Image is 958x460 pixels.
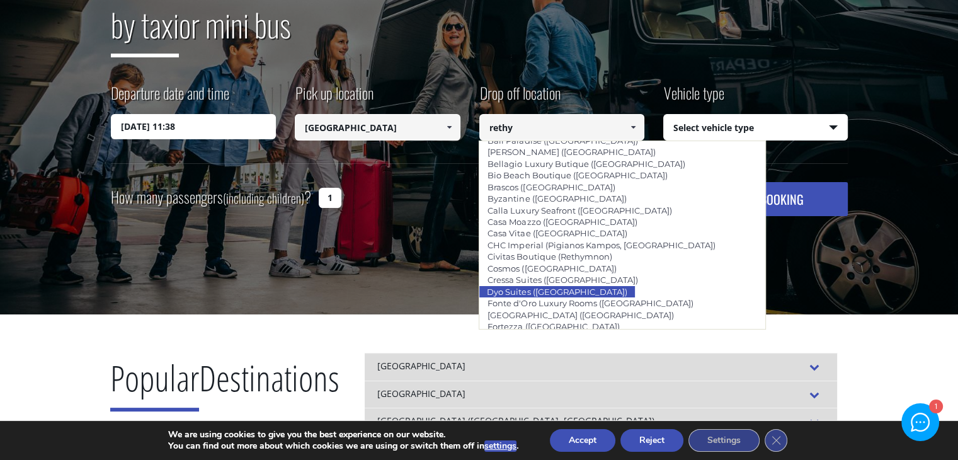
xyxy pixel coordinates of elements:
a: Fonte d'Oro Luxury Rooms ([GEOGRAPHIC_DATA]) [479,294,701,312]
a: Casa Moazzo ([GEOGRAPHIC_DATA]) [479,213,645,231]
a: Show All Items [623,114,644,141]
input: Select drop-off location [479,114,645,141]
div: [GEOGRAPHIC_DATA] [365,381,837,408]
span: by taxi [111,1,179,57]
a: Bio Beach Boutique ([GEOGRAPHIC_DATA]) [479,166,675,184]
input: Select pickup location [295,114,460,141]
button: Settings [688,429,760,452]
p: You can find out more about which cookies we are using or switch them off in . [168,440,518,452]
label: How many passengers ? [111,182,311,213]
button: settings [484,440,516,452]
span: Select vehicle type [664,115,847,141]
h2: Destinations [110,353,339,421]
div: [GEOGRAPHIC_DATA] ([GEOGRAPHIC_DATA], [GEOGRAPHIC_DATA]) [365,408,837,435]
span: Popular [110,354,199,411]
a: Dyo Suites ([GEOGRAPHIC_DATA]) [479,283,635,301]
a: Cressa Suites ([GEOGRAPHIC_DATA]) [479,271,646,289]
a: Show All Items [438,114,459,141]
a: Bellagio Luxury Butique ([GEOGRAPHIC_DATA]) [479,155,693,173]
button: Reject [620,429,683,452]
a: Byzantine ([GEOGRAPHIC_DATA]) [479,190,634,207]
a: Fortezza ([GEOGRAPHIC_DATA]) [479,318,627,335]
a: Casa Vitae ([GEOGRAPHIC_DATA]) [479,224,635,242]
label: Vehicle type [663,82,724,114]
a: Civitas Boutique (Rethymnon) [479,248,620,265]
label: Pick up location [295,82,374,114]
a: [GEOGRAPHIC_DATA] ([GEOGRAPHIC_DATA]) [479,306,681,324]
p: We are using cookies to give you the best experience on our website. [168,429,518,440]
div: [GEOGRAPHIC_DATA] [365,353,837,381]
label: Drop off location [479,82,561,114]
a: CHC Imperial (Pigianos Kampos, [GEOGRAPHIC_DATA]) [479,236,723,254]
a: Calla Luxury Seafront ([GEOGRAPHIC_DATA]) [479,202,680,219]
a: [PERSON_NAME] ([GEOGRAPHIC_DATA]) [479,143,663,161]
button: Close GDPR Cookie Banner [765,429,787,452]
a: Cosmos ([GEOGRAPHIC_DATA]) [479,260,624,277]
small: (including children) [223,188,304,207]
div: 1 [928,401,942,414]
a: Brascos ([GEOGRAPHIC_DATA]) [479,178,623,196]
label: Departure date and time [111,82,229,114]
button: Accept [550,429,615,452]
